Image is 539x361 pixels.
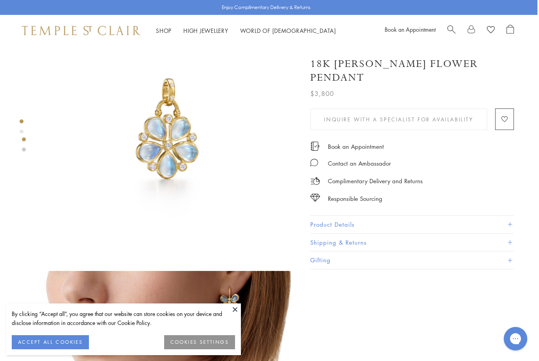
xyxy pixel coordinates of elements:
a: World of [DEMOGRAPHIC_DATA]World of [DEMOGRAPHIC_DATA] [240,27,336,34]
button: ACCEPT ALL COOKIES [12,335,89,349]
div: Product gallery navigation [20,117,24,140]
h1: 18K [PERSON_NAME] Flower Pendant [310,57,514,85]
a: ShopShop [156,27,172,34]
img: icon_sourcing.svg [310,194,320,202]
a: Book an Appointment [328,142,384,151]
div: By clicking “Accept all”, you agree that our website can store cookies on your device and disclos... [12,309,235,327]
button: Shipping & Returns [310,234,514,251]
button: COOKIES SETTINGS [164,335,235,349]
a: Search [447,25,456,36]
div: Responsible Sourcing [328,194,382,204]
button: Inquire With A Specialist for Availability [310,108,487,130]
a: High JewelleryHigh Jewellery [183,27,228,34]
p: Enjoy Complimentary Delivery & Returns [222,4,311,11]
button: Gifting [310,251,514,269]
img: icon_delivery.svg [310,176,320,186]
span: Inquire With A Specialist for Availability [324,115,473,124]
nav: Main navigation [156,26,336,36]
div: Contact an Ambassador [328,159,391,168]
img: Temple St. Clair [22,26,140,35]
iframe: Gorgias live chat messenger [500,324,531,353]
a: View Wishlist [487,25,495,36]
img: icon_appointment.svg [310,142,320,151]
a: Open Shopping Bag [506,25,514,36]
span: $3,800 [310,88,334,99]
img: MessageIcon-01_2.svg [310,159,318,166]
p: Complimentary Delivery and Returns [328,176,423,186]
button: Product Details [310,216,514,233]
a: Book an Appointment [385,25,436,33]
